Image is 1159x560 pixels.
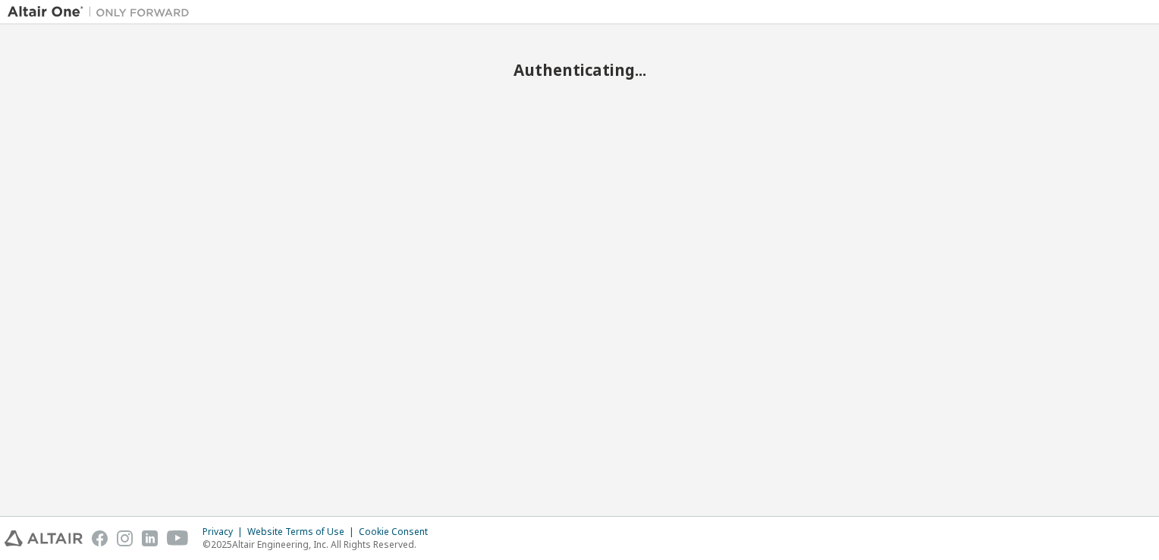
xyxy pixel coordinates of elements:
[117,530,133,546] img: instagram.svg
[247,526,359,538] div: Website Terms of Use
[8,5,197,20] img: Altair One
[142,530,158,546] img: linkedin.svg
[203,526,247,538] div: Privacy
[359,526,437,538] div: Cookie Consent
[8,60,1151,80] h2: Authenticating...
[203,538,437,551] p: © 2025 Altair Engineering, Inc. All Rights Reserved.
[92,530,108,546] img: facebook.svg
[5,530,83,546] img: altair_logo.svg
[167,530,189,546] img: youtube.svg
